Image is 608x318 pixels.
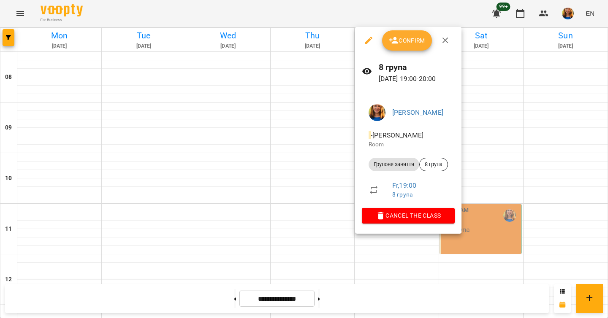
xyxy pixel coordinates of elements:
h6: 8 група [379,61,455,74]
p: Room [369,140,448,149]
span: Cancel the class [369,210,448,221]
button: Cancel the class [362,208,455,223]
div: 8 група [419,158,448,171]
a: Fr , 19:00 [392,181,416,189]
a: 8 група [392,191,413,198]
button: Confirm [382,30,432,51]
span: Групове заняття [369,161,419,168]
span: Confirm [389,35,425,46]
span: - [PERSON_NAME] [369,131,425,139]
img: 0c2b26133b8a38b5e2c6b0c6c994da61.JPG [369,104,385,121]
span: 8 група [420,161,448,168]
p: [DATE] 19:00 - 20:00 [379,74,455,84]
a: [PERSON_NAME] [392,108,443,116]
